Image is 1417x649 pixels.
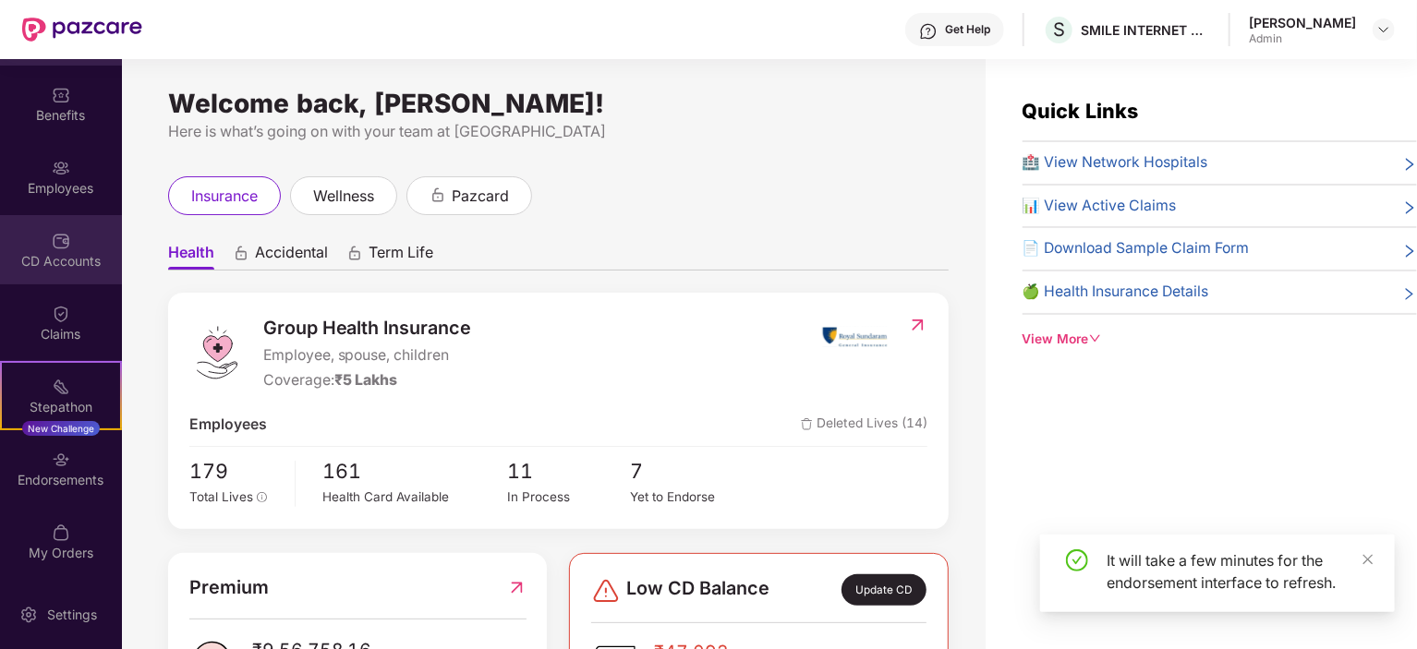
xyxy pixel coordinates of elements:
[1362,553,1375,566] span: close
[1066,549,1088,571] span: check-circle
[1081,21,1210,39] div: SMILE INTERNET TECHNOLOGIES PRIVATE LIMITED
[631,456,754,487] span: 7
[820,314,890,360] img: insurerIcon
[52,523,70,542] img: svg+xml;base64,PHN2ZyBpZD0iTXlfT3JkZXJzIiBkYXRhLW5hbWU9Ik15IE9yZGVycyIgeG1sbnM9Imh0dHA6Ly93d3cudz...
[191,185,258,208] span: insurance
[1249,31,1356,46] div: Admin
[346,245,363,261] div: animation
[1053,18,1065,41] span: S
[1023,330,1417,350] div: View More
[257,492,268,503] span: info-circle
[626,574,769,606] span: Low CD Balance
[334,371,398,389] span: ₹5 Lakhs
[452,185,509,208] span: pazcard
[52,86,70,104] img: svg+xml;base64,PHN2ZyBpZD0iQmVuZWZpdHMiIHhtbG5zPSJodHRwOi8vd3d3LnczLm9yZy8yMDAwL3N2ZyIgd2lkdGg9Ij...
[1402,155,1417,174] span: right
[189,325,245,380] img: logo
[945,22,990,37] div: Get Help
[1107,549,1373,594] div: It will take a few minutes for the endorsement interface to refresh.
[507,487,630,507] div: In Process
[52,378,70,396] img: svg+xml;base64,PHN2ZyB4bWxucz0iaHR0cDovL3d3dy53My5vcmcvMjAwMC9zdmciIHdpZHRoPSIyMSIgaGVpZ2h0PSIyMC...
[1402,198,1417,218] span: right
[233,245,249,261] div: animation
[52,159,70,177] img: svg+xml;base64,PHN2ZyBpZD0iRW1wbG95ZWVzIiB4bWxucz0iaHR0cDovL3d3dy53My5vcmcvMjAwMC9zdmciIHdpZHRoPS...
[1023,237,1250,260] span: 📄 Download Sample Claim Form
[263,344,472,367] span: Employee, spouse, children
[1402,284,1417,304] span: right
[168,243,214,270] span: Health
[189,456,282,487] span: 179
[369,243,433,270] span: Term Life
[313,185,374,208] span: wellness
[189,489,253,504] span: Total Lives
[1023,99,1139,123] span: Quick Links
[255,243,328,270] span: Accidental
[2,398,120,416] div: Stepathon
[189,573,269,602] span: Premium
[189,414,267,437] span: Employees
[323,487,508,507] div: Health Card Available
[842,574,926,606] div: Update CD
[1249,14,1356,31] div: [PERSON_NAME]
[1023,281,1209,304] span: 🍏 Health Insurance Details
[430,186,446,203] div: animation
[801,414,927,437] span: Deleted Lives (14)
[1089,332,1102,345] span: down
[801,418,813,430] img: deleteIcon
[631,487,754,507] div: Yet to Endorse
[52,451,70,469] img: svg+xml;base64,PHN2ZyBpZD0iRW5kb3JzZW1lbnRzIiB4bWxucz0iaHR0cDovL3d3dy53My5vcmcvMjAwMC9zdmciIHdpZH...
[19,606,38,624] img: svg+xml;base64,PHN2ZyBpZD0iU2V0dGluZy0yMHgyMCIgeG1sbnM9Imh0dHA6Ly93d3cudzMub3JnLzIwMDAvc3ZnIiB3aW...
[323,456,508,487] span: 161
[168,120,949,143] div: Here is what’s going on with your team at [GEOGRAPHIC_DATA]
[908,316,927,334] img: RedirectIcon
[507,456,630,487] span: 11
[919,22,938,41] img: svg+xml;base64,PHN2ZyBpZD0iSGVscC0zMngzMiIgeG1sbnM9Imh0dHA6Ly93d3cudzMub3JnLzIwMDAvc3ZnIiB3aWR0aD...
[263,314,472,343] span: Group Health Insurance
[52,232,70,250] img: svg+xml;base64,PHN2ZyBpZD0iQ0RfQWNjb3VudHMiIGRhdGEtbmFtZT0iQ0QgQWNjb3VudHMiIHhtbG5zPSJodHRwOi8vd3...
[1023,151,1208,174] span: 🏥 View Network Hospitals
[168,96,949,111] div: Welcome back, [PERSON_NAME]!
[42,606,103,624] div: Settings
[1402,241,1417,260] span: right
[507,573,527,602] img: RedirectIcon
[1376,22,1391,37] img: svg+xml;base64,PHN2ZyBpZD0iRHJvcGRvd24tMzJ4MzIiIHhtbG5zPSJodHRwOi8vd3d3LnczLm9yZy8yMDAwL3N2ZyIgd2...
[22,421,100,436] div: New Challenge
[591,576,621,606] img: svg+xml;base64,PHN2ZyBpZD0iRGFuZ2VyLTMyeDMyIiB4bWxucz0iaHR0cDovL3d3dy53My5vcmcvMjAwMC9zdmciIHdpZH...
[22,18,142,42] img: New Pazcare Logo
[263,369,472,392] div: Coverage:
[1023,195,1177,218] span: 📊 View Active Claims
[52,305,70,323] img: svg+xml;base64,PHN2ZyBpZD0iQ2xhaW0iIHhtbG5zPSJodHRwOi8vd3d3LnczLm9yZy8yMDAwL3N2ZyIgd2lkdGg9IjIwIi...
